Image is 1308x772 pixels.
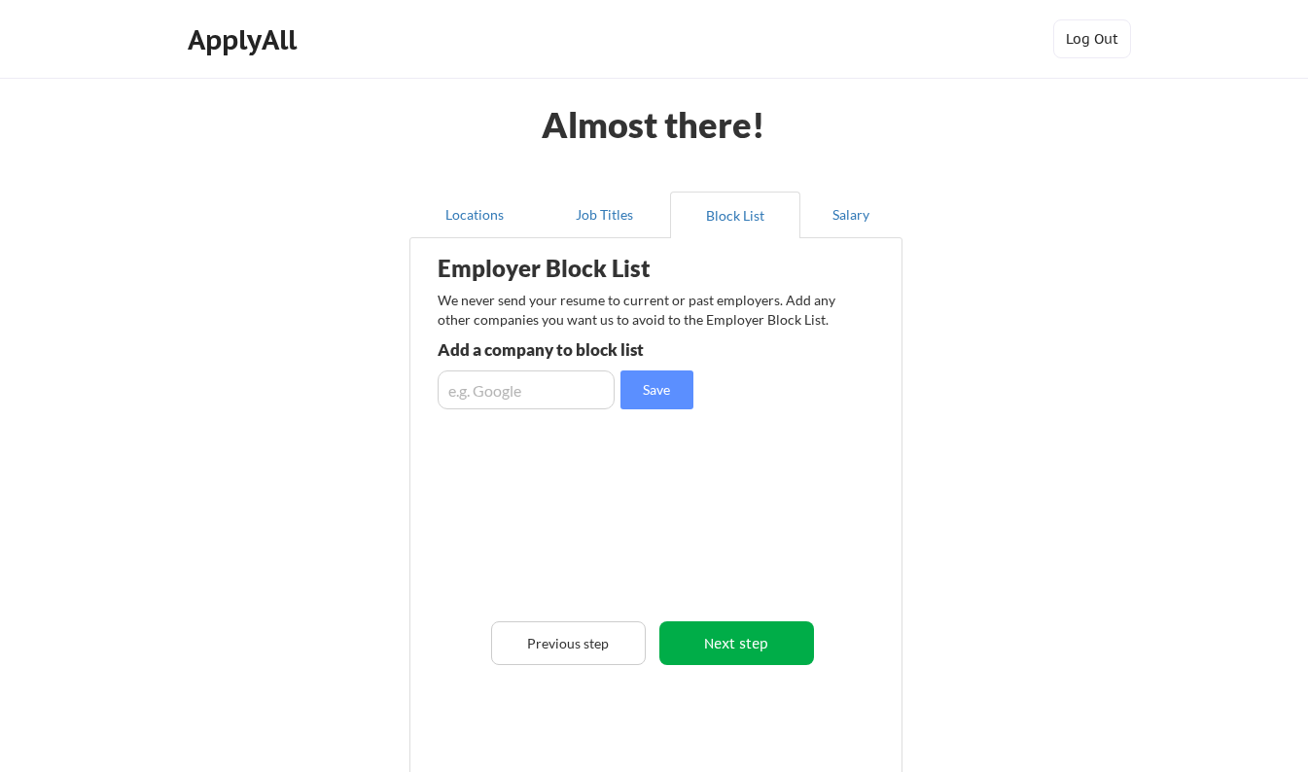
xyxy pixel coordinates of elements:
button: Block List [670,192,800,238]
button: Save [620,370,693,409]
button: Next step [659,621,814,665]
button: Log Out [1053,19,1131,58]
div: Add a company to block list [438,341,723,358]
button: Previous step [491,621,646,665]
button: Locations [409,192,540,238]
input: e.g. Google [438,370,615,409]
div: We never send your resume to current or past employers. Add any other companies you want us to av... [438,291,847,329]
button: Salary [800,192,902,238]
button: Job Titles [540,192,670,238]
div: ApplyAll [188,23,302,56]
div: Employer Block List [438,257,743,280]
div: Almost there! [517,107,789,142]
